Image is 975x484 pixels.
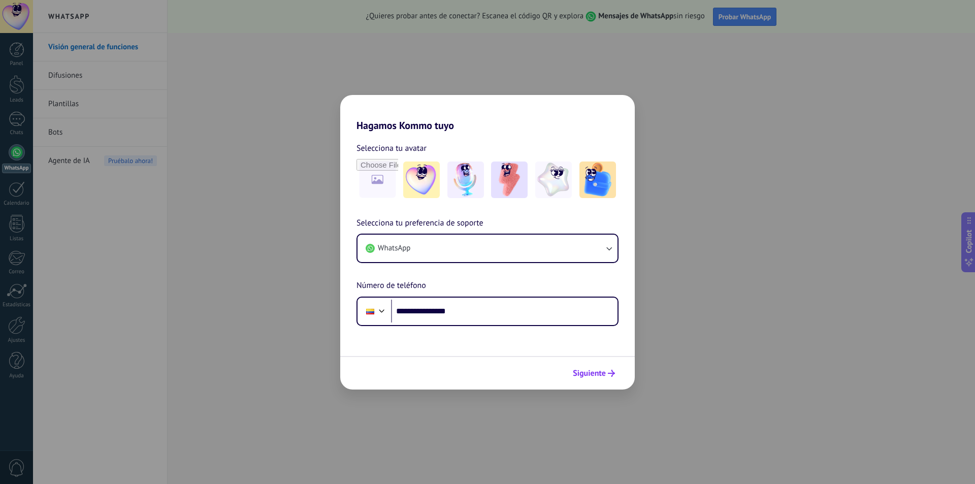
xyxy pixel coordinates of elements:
span: Número de teléfono [356,279,426,293]
div: Colombia: + 57 [361,301,380,322]
img: -5.jpeg [579,162,616,198]
span: Selecciona tu preferencia de soporte [356,217,483,230]
h2: Hagamos Kommo tuyo [340,95,635,132]
span: Selecciona tu avatar [356,142,427,155]
button: WhatsApp [357,235,617,262]
span: Siguiente [573,370,606,377]
span: WhatsApp [378,243,410,253]
button: Siguiente [568,365,620,382]
img: -1.jpeg [403,162,440,198]
img: -4.jpeg [535,162,572,198]
img: -2.jpeg [447,162,484,198]
img: -3.jpeg [491,162,528,198]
